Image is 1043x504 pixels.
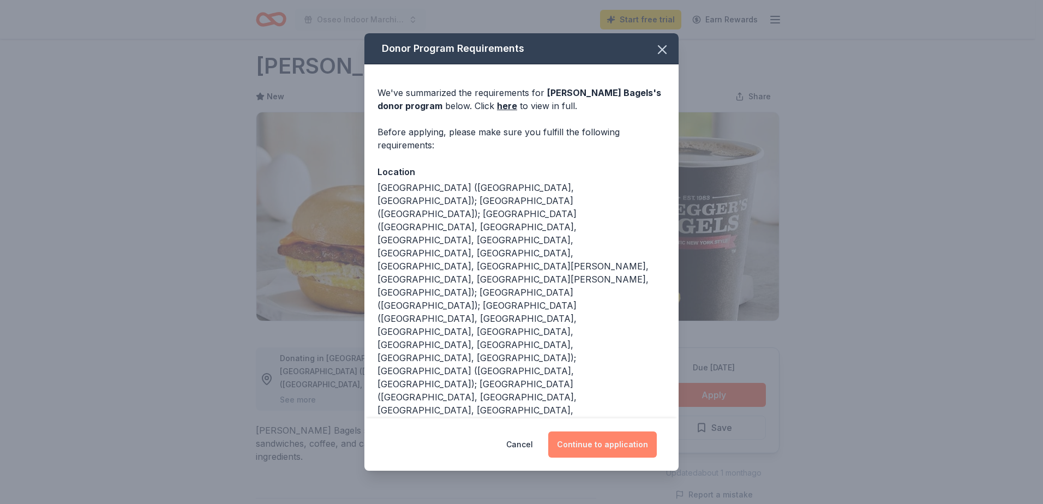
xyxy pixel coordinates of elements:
[377,125,666,152] div: Before applying, please make sure you fulfill the following requirements:
[548,431,657,458] button: Continue to application
[497,99,517,112] a: here
[506,431,533,458] button: Cancel
[377,165,666,179] div: Location
[364,33,679,64] div: Donor Program Requirements
[377,86,666,112] div: We've summarized the requirements for below. Click to view in full.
